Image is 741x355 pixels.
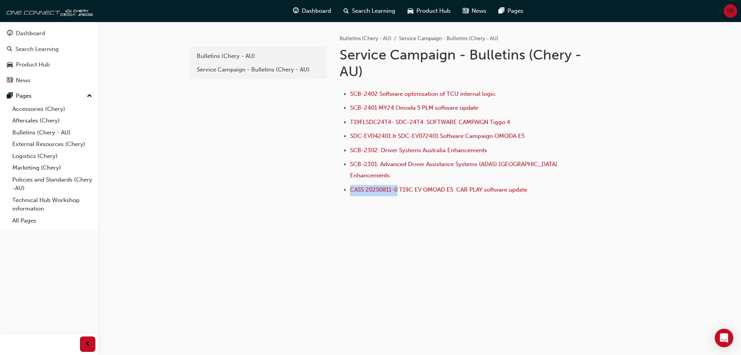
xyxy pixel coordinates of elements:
span: news-icon [463,6,469,16]
a: T19FLSDC24T4- SDC-24T4: SOFTWARE CAMPAIGN Tiggo 4 [350,119,510,126]
span: Search Learning [352,7,395,15]
span: search-icon [343,6,349,16]
span: news-icon [7,77,13,84]
a: Search Learning [3,42,95,56]
span: guage-icon [293,6,299,16]
a: guage-iconDashboard [287,3,337,19]
a: Marketing (Chery) [9,162,95,174]
img: oneconnect [4,3,93,19]
div: Open Intercom Messenger [715,329,733,347]
div: Product Hub [16,60,50,69]
span: up-icon [87,91,92,101]
button: DashboardSearch LearningProduct HubNews [3,25,95,89]
div: Service Campaign - Bulletins (Chery - AU) [197,65,320,74]
a: Aftersales (Chery) [9,115,95,127]
span: car-icon [7,61,13,68]
span: Product Hub [416,7,450,15]
a: Bulletins (Chery - AU) [9,127,95,139]
span: prev-icon [85,340,91,349]
a: search-iconSearch Learning [337,3,401,19]
a: Service Campaign - Bulletins (Chery - AU) [193,63,324,76]
button: Pages [3,89,95,103]
a: SCB-2402 Software optimisation of TCU internal logic [350,90,495,97]
a: SCB-2301: Advanced Driver Assistance Systems (ADAS) [GEOGRAPHIC_DATA] Enhancements [350,161,559,179]
a: Bulletins (Chery - AU) [340,35,391,42]
a: SDC-EV042401 & SDC-EV072401 Software Campaign OMODA E5 [350,132,524,139]
span: pages-icon [499,6,504,16]
h1: Service Campaign - Bulletins (Chery - AU) [340,46,593,80]
a: SCB-2401 MY24 Omoda 5 PLM software update [350,104,478,111]
a: Accessories (Chery) [9,103,95,115]
a: Policies and Standards (Chery -AU) [9,174,95,194]
a: Technical Hub Workshop information [9,194,95,215]
a: External Resources (Chery) [9,138,95,150]
a: Bulletins (Chery - AU) [193,49,324,63]
a: pages-iconPages [492,3,530,19]
a: All Pages [9,215,95,227]
div: News [16,76,30,85]
a: Product Hub [3,58,95,72]
a: CASS 20250811-0 T19C EV OMOAD E5 CAR PLAY software update [350,186,527,193]
button: KB [724,4,737,18]
span: car-icon [408,6,413,16]
a: car-iconProduct Hub [401,3,457,19]
div: Dashboard [16,29,45,38]
a: News [3,73,95,88]
span: KB [727,7,734,15]
span: Pages [508,7,523,15]
li: Service Campaign - Bulletins (Chery - AU) [399,34,498,43]
span: Dashboard [302,7,331,15]
div: Pages [16,92,32,100]
a: Logistics (Chery) [9,150,95,162]
a: SCB-2302: Driver Systems Australia Enhancements [350,147,487,154]
div: Search Learning [15,45,59,54]
span: pages-icon [7,93,13,100]
a: Dashboard [3,26,95,41]
span: guage-icon [7,30,13,37]
div: Bulletins (Chery - AU) [197,52,320,61]
span: News [472,7,486,15]
a: news-iconNews [457,3,492,19]
span: search-icon [7,46,12,53]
